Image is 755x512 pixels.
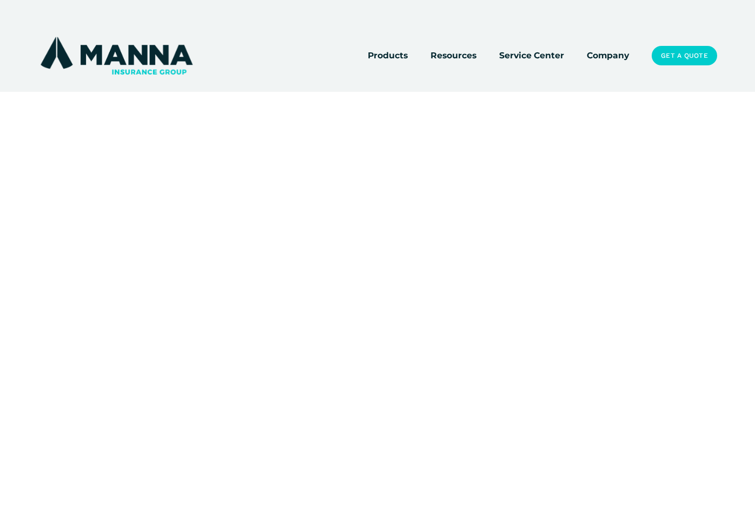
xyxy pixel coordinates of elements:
[431,49,476,62] span: Resources
[38,35,195,77] img: Manna Insurance Group
[652,46,717,65] a: Get a Quote
[499,48,564,63] a: Service Center
[368,49,408,62] span: Products
[431,48,476,63] a: folder dropdown
[368,48,408,63] a: folder dropdown
[587,48,629,63] a: Company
